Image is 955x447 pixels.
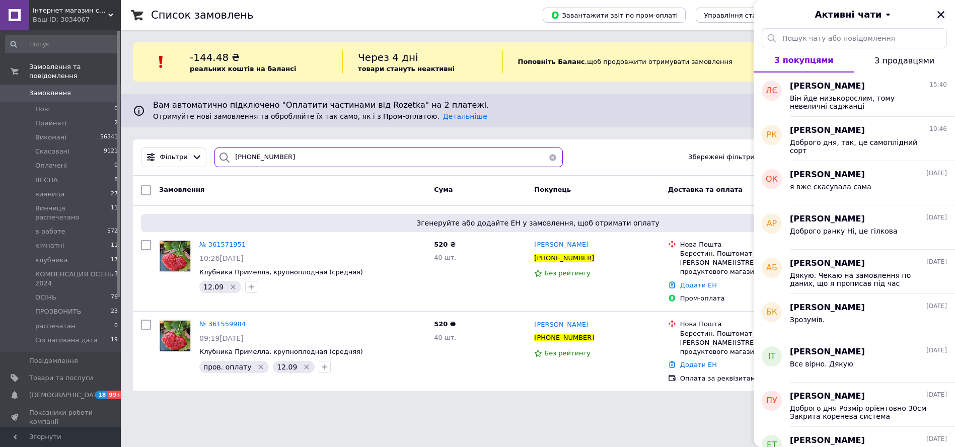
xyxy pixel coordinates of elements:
span: [PERSON_NAME] [790,302,865,314]
span: 2 [114,119,118,128]
div: Берестин, Поштомат №40421: вул. [PERSON_NAME][STREET_ADDRESS] (Біля продуктового магазину) [680,249,821,277]
span: Доставка та оплата [668,186,743,193]
span: пров. оплату [203,363,251,371]
span: [PERSON_NAME] [790,346,865,358]
button: Активні чати [782,8,927,21]
button: З покупцями [754,48,854,72]
span: 0 [114,322,118,331]
div: Нова Пошта [680,240,821,249]
span: ПРОЗВОНИТЬ [35,307,82,316]
span: 572 [107,227,118,236]
span: ІТ [768,351,776,362]
span: Управління статусами [704,12,781,19]
span: 520 ₴ [434,241,456,248]
svg: Видалити мітку [229,283,237,291]
span: [PERSON_NAME] [790,125,865,136]
div: Пром-оплата [680,294,821,303]
span: 76 [111,293,118,302]
span: Клубника Примелла, крупноплодная (средняя) [199,268,363,276]
span: [DATE] [926,213,947,222]
b: товари стануть неактивні [358,65,455,72]
span: 17 [111,256,118,265]
span: [PERSON_NAME] [534,321,589,328]
span: Без рейтингу [544,349,591,357]
span: Винница распечатано [35,204,111,222]
span: БК [766,307,777,318]
span: 19 [111,336,118,345]
span: Cума [434,186,453,193]
span: інтернет магазин садівника Садиба Сад [33,6,108,15]
a: [PERSON_NAME] [534,320,589,330]
span: Згенеруйте або додайте ЕН у замовлення, щоб отримати оплату [145,218,931,228]
svg: Видалити мітку [303,363,311,371]
span: [DATE] [926,169,947,178]
span: [DATE] [926,435,947,443]
a: № 361571951 [199,241,246,248]
span: клубника [35,256,68,265]
span: [PHONE_NUMBER] [534,254,594,262]
span: Все вірно. Дякую [790,360,853,368]
b: Поповніть Баланс [518,58,585,65]
span: Товари та послуги [29,374,93,383]
h1: Список замовлень [151,9,253,21]
span: 8 [114,176,118,185]
span: Завантажити звіт по пром-оплаті [551,11,678,20]
span: 56341 [100,133,118,142]
span: Доброго дня, так, це самоплідний сорт [790,138,933,155]
span: винница [35,190,64,199]
span: Отримуйте нові замовлення та обробляйте їх так само, як і з Пром-оплатою. [153,112,487,120]
div: , щоб продовжити отримувати замовлення [502,50,811,73]
span: 10:46 [929,125,947,133]
input: Пошук за номером замовлення, ПІБ покупця, номером телефону, Email, номером накладної [214,147,563,167]
span: Зрозумів. [790,316,825,324]
span: в работе [35,227,65,236]
span: 0 [114,161,118,170]
span: Фільтри [160,153,188,162]
button: ІТ[PERSON_NAME][DATE]Все вірно. Дякую [754,338,955,383]
a: Фото товару [159,320,191,352]
span: ПУ [766,395,777,407]
span: АБ [766,262,777,274]
span: 0 [114,105,118,114]
span: 15:40 [929,81,947,89]
span: ВЕСНА [35,176,58,185]
span: [DATE] [926,391,947,399]
a: Додати ЕН [680,361,717,368]
div: Ваш ID: 3034067 [33,15,121,24]
span: З продавцями [874,56,934,65]
button: АР[PERSON_NAME][DATE]Доброго ранку Ні, це гілкова [754,205,955,250]
span: Через 4 дні [358,51,418,63]
span: распечатан [35,322,76,331]
span: Вам автоматично підключено "Оплатити частинами від Rozetka" на 2 платежі. [153,100,923,111]
span: Оплачені [35,161,67,170]
button: РК[PERSON_NAME]10:46Доброго дня, так, це самоплідний сорт [754,117,955,161]
span: Виконані [35,133,66,142]
span: КОМПЕНСАЦИЯ ОСЕНЬ 2024 [35,270,114,288]
span: 40 шт. [434,254,456,261]
span: 9121 [104,147,118,156]
span: [DEMOGRAPHIC_DATA] [29,391,104,400]
span: Доброго ранку Ні, це гілкова [790,227,898,235]
input: Пошук [5,35,119,53]
span: Показники роботи компанії [29,408,93,426]
span: 40 шт. [434,334,456,341]
span: 12.09 [277,363,297,371]
span: 18 [96,391,107,399]
span: ОСІНЬ [35,293,56,302]
button: З продавцями [854,48,955,72]
img: :exclamation: [154,54,169,69]
div: Нова Пошта [680,320,821,329]
span: 09:19[DATE] [199,334,244,342]
span: РК [766,129,777,141]
div: Берестин, Поштомат №40421: вул. [PERSON_NAME][STREET_ADDRESS] (Біля продуктового магазину) [680,329,821,357]
span: ЛЄ [766,85,777,97]
span: [PHONE_NUMBER] [534,334,594,341]
button: Очистить [543,147,563,167]
span: [DATE] [926,258,947,266]
button: ПУ[PERSON_NAME][DATE]Доброго дня Розмір орієнтовно 30см Закрита коренева система [754,383,955,427]
span: Прийняті [35,119,66,128]
span: Повідомлення [29,356,78,365]
span: 27 [111,190,118,199]
span: Клубника Примелла, крупноплодная (средняя) [199,348,363,355]
span: 520 ₴ [434,320,456,328]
